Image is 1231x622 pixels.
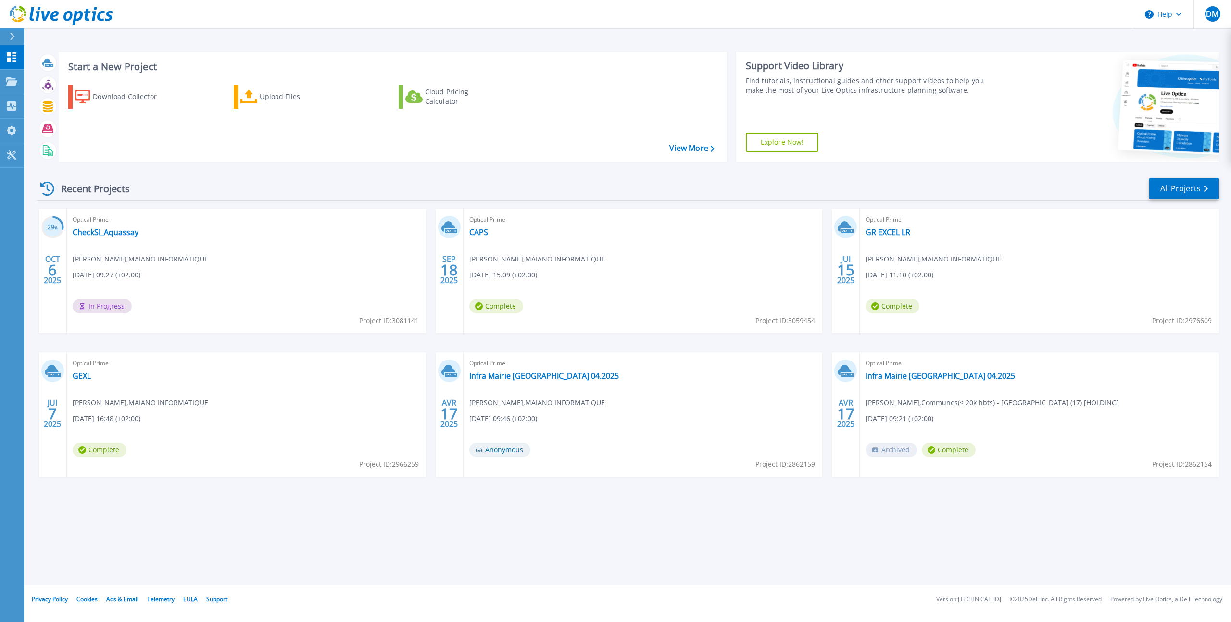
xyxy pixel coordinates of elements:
[469,214,817,225] span: Optical Prime
[32,595,68,603] a: Privacy Policy
[866,358,1213,369] span: Optical Prime
[755,315,815,326] span: Project ID: 3059454
[73,413,140,424] span: [DATE] 16:48 (+02:00)
[41,222,64,233] h3: 29
[866,413,933,424] span: [DATE] 09:21 (+02:00)
[260,87,337,106] div: Upload Files
[73,254,208,264] span: [PERSON_NAME] , MAIANO INFORMATIQUE
[469,398,605,408] span: [PERSON_NAME] , MAIANO INFORMATIQUE
[68,85,176,109] a: Download Collector
[425,87,502,106] div: Cloud Pricing Calculator
[469,358,817,369] span: Optical Prime
[73,214,420,225] span: Optical Prime
[76,595,98,603] a: Cookies
[866,443,917,457] span: Archived
[48,410,57,418] span: 7
[469,227,488,237] a: CAPS
[746,76,995,95] div: Find tutorials, instructional guides and other support videos to help you make the most of your L...
[93,87,170,106] div: Download Collector
[440,266,458,274] span: 18
[359,315,419,326] span: Project ID: 3081141
[147,595,175,603] a: Telemetry
[866,270,933,280] span: [DATE] 11:10 (+02:00)
[469,270,537,280] span: [DATE] 15:09 (+02:00)
[866,371,1015,381] a: Infra Mairie [GEOGRAPHIC_DATA] 04.2025
[469,299,523,313] span: Complete
[73,299,132,313] span: In Progress
[54,225,58,230] span: %
[73,371,91,381] a: GEXL
[469,371,619,381] a: Infra Mairie [GEOGRAPHIC_DATA] 04.2025
[43,252,62,287] div: OCT 2025
[922,443,976,457] span: Complete
[359,459,419,470] span: Project ID: 2966259
[866,254,1001,264] span: [PERSON_NAME] , MAIANO INFORMATIQUE
[866,227,910,237] a: GR EXCEL LR
[1152,459,1212,470] span: Project ID: 2862154
[837,410,854,418] span: 17
[1152,315,1212,326] span: Project ID: 2976609
[234,85,341,109] a: Upload Files
[746,60,995,72] div: Support Video Library
[68,62,714,72] h3: Start a New Project
[73,227,138,237] a: CheckSI_Aquassay
[866,214,1213,225] span: Optical Prime
[183,595,198,603] a: EULA
[669,144,714,153] a: View More
[73,443,126,457] span: Complete
[399,85,506,109] a: Cloud Pricing Calculator
[1010,597,1102,603] li: © 2025 Dell Inc. All Rights Reserved
[73,398,208,408] span: [PERSON_NAME] , MAIANO INFORMATIQUE
[37,177,143,200] div: Recent Projects
[440,252,458,287] div: SEP 2025
[106,595,138,603] a: Ads & Email
[837,266,854,274] span: 15
[73,270,140,280] span: [DATE] 09:27 (+02:00)
[206,595,227,603] a: Support
[837,252,855,287] div: JUI 2025
[440,396,458,431] div: AVR 2025
[43,396,62,431] div: JUI 2025
[1149,178,1219,199] a: All Projects
[440,410,458,418] span: 17
[469,254,605,264] span: [PERSON_NAME] , MAIANO INFORMATIQUE
[746,133,819,152] a: Explore Now!
[755,459,815,470] span: Project ID: 2862159
[1206,10,1218,18] span: DM
[837,396,855,431] div: AVR 2025
[469,413,537,424] span: [DATE] 09:46 (+02:00)
[73,358,420,369] span: Optical Prime
[1110,597,1222,603] li: Powered by Live Optics, a Dell Technology
[469,443,530,457] span: Anonymous
[48,266,57,274] span: 6
[936,597,1001,603] li: Version: [TECHNICAL_ID]
[866,398,1119,408] span: [PERSON_NAME] , Communes(< 20k hbts) - [GEOGRAPHIC_DATA] (17) [HOLDING]
[866,299,919,313] span: Complete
